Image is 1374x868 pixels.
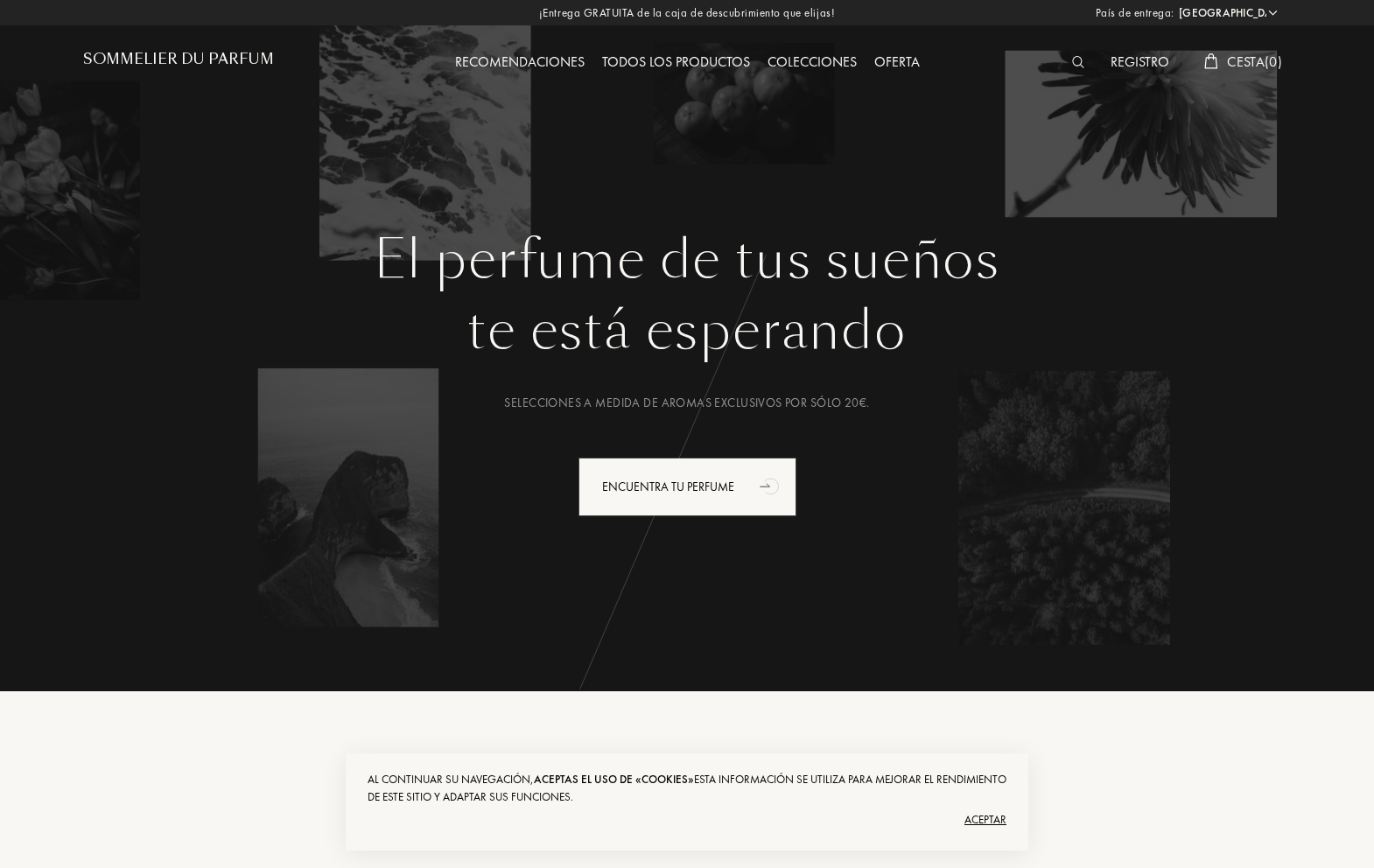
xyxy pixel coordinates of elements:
[534,772,694,787] span: aceptas el uso de «cookies»
[1227,52,1282,71] span: Cesta ( 0 )
[578,458,796,516] div: Encuentra tu perfume
[96,291,1278,370] div: te está esperando
[83,51,274,67] h1: Sommelier du Parfum
[1102,52,1178,71] a: Registro
[96,394,1278,412] div: Selecciones a medida de aromas exclusivos por sólo 20€.
[1072,56,1085,68] img: search_icn_white.svg
[754,468,789,503] div: animation
[866,52,929,74] div: Oferta
[83,51,274,74] a: Sommelier du Parfum
[96,228,1278,291] h1: El perfume de tus sueños
[1204,53,1218,69] img: cart_white.svg
[368,806,1006,834] div: Aceptar
[1102,52,1178,74] div: Registro
[593,52,759,74] div: Todos los productos
[759,52,866,74] div: Colecciones
[565,458,810,516] a: Encuentra tu perfumeanimation
[1096,4,1174,22] span: País de entrega:
[368,771,1006,806] div: Al continuar su navegación, Esta información se utiliza para mejorar el rendimiento de este sitio...
[593,52,759,71] a: Todos los productos
[866,52,929,71] a: Oferta
[446,52,593,74] div: Recomendaciones
[759,52,866,71] a: Colecciones
[446,52,593,71] a: Recomendaciones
